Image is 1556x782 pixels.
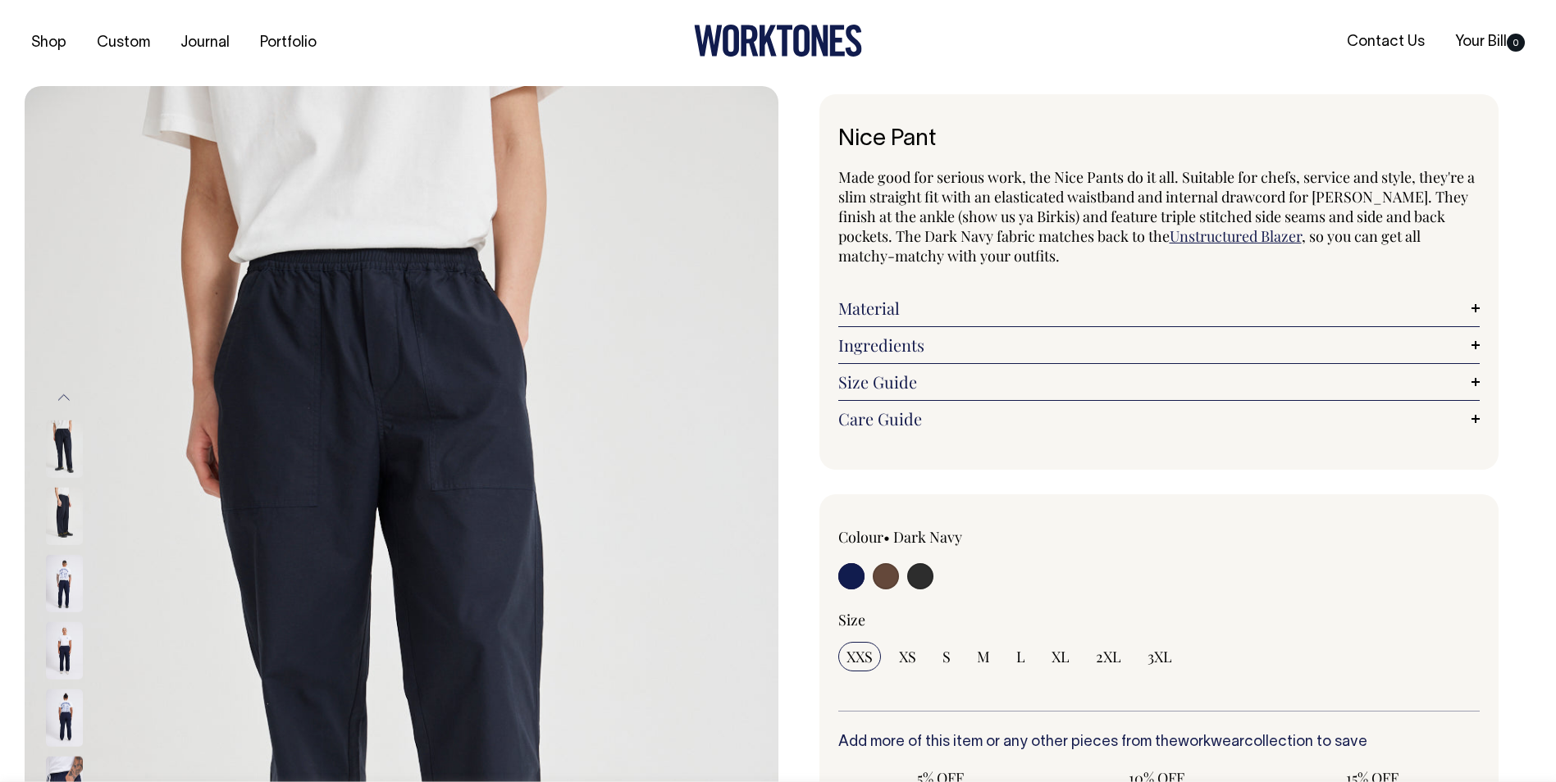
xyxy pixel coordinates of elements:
span: , so you can get all matchy-matchy with your outfits. [838,226,1421,266]
label: Dark Navy [893,527,962,547]
input: M [969,642,998,671]
a: Material [838,298,1481,318]
img: dark-navy [46,555,83,612]
a: Ingredients [838,335,1481,355]
span: XS [899,647,916,666]
span: M [977,647,990,666]
input: 3XL [1139,642,1180,671]
a: Custom [90,30,157,57]
img: dark-navy [46,488,83,545]
input: 2XL [1088,642,1129,671]
span: • [883,527,890,547]
a: Care Guide [838,409,1481,429]
a: Unstructured Blazer [1170,226,1302,246]
input: XS [891,642,924,671]
span: S [942,647,951,666]
h1: Nice Pant [838,127,1481,152]
a: Portfolio [253,30,323,57]
img: dark-navy [46,689,83,747]
a: Your Bill0 [1449,29,1531,56]
span: 2XL [1096,647,1121,666]
a: workwear [1178,735,1244,749]
img: dark-navy [46,622,83,680]
img: dark-navy [46,421,83,478]
h6: Add more of this item or any other pieces from the collection to save [838,734,1481,751]
input: XL [1043,642,1078,671]
button: Previous [52,379,76,416]
span: XXS [846,647,873,666]
span: 0 [1507,34,1525,52]
a: Shop [25,30,73,57]
span: XL [1052,647,1070,666]
div: Size [838,610,1481,630]
span: 3XL [1148,647,1172,666]
input: S [934,642,959,671]
span: Made good for serious work, the Nice Pants do it all. Suitable for chefs, service and style, they... [838,167,1475,246]
div: Colour [838,527,1095,547]
a: Contact Us [1340,29,1431,56]
input: L [1008,642,1034,671]
a: Journal [174,30,236,57]
input: XXS [838,642,881,671]
span: L [1016,647,1025,666]
a: Size Guide [838,372,1481,392]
